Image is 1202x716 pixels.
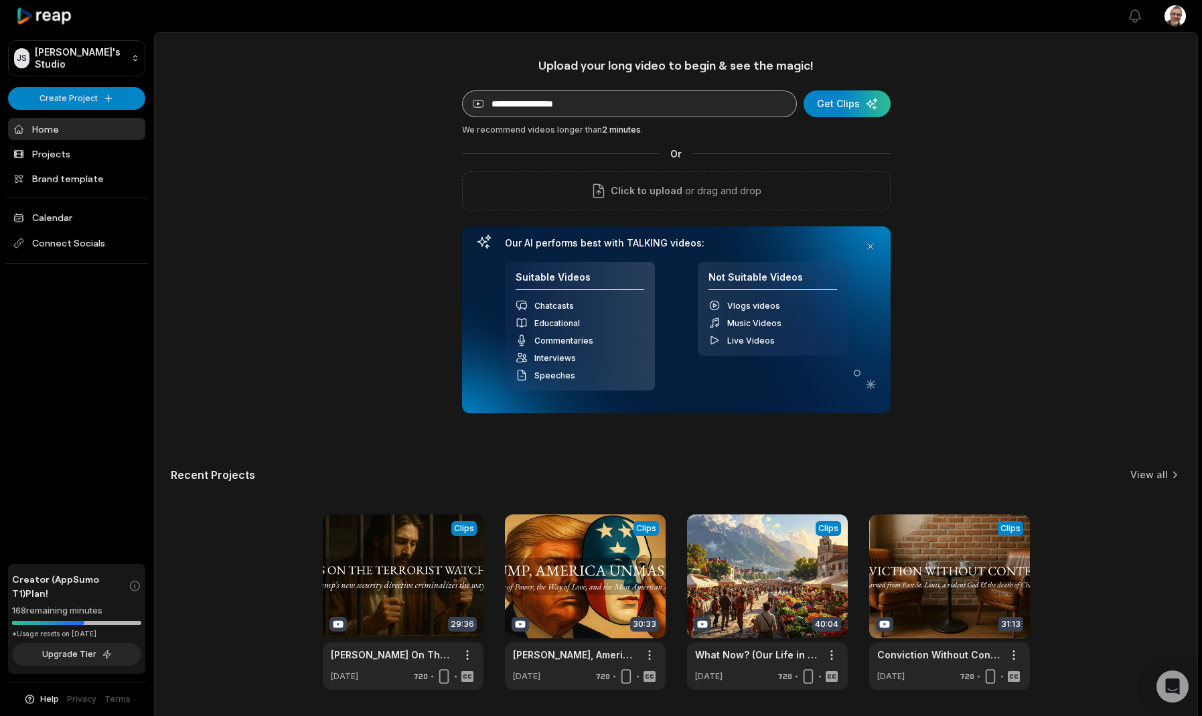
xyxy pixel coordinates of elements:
a: Terms [104,693,131,705]
div: *Usage resets on [DATE] [12,629,141,639]
span: Creator (AppSumo T1) Plan! [12,572,129,600]
span: Educational [534,318,580,328]
a: [PERSON_NAME] On The Terrorist Watchlist: How [PERSON_NAME] new security directive criminalizes t... [331,648,454,662]
a: Calendar [8,206,145,228]
span: Music Videos [727,318,781,328]
span: Commentaries [534,336,593,346]
span: Click to upload [611,183,682,199]
span: Chatcasts [534,301,574,311]
button: Get Clips [804,90,891,117]
button: Help [23,693,59,705]
div: JS [14,48,29,68]
a: What Now? (Our Life in Exile) [695,648,818,662]
a: Projects [8,143,145,165]
span: Or [660,147,692,161]
p: or drag and drop [682,183,761,199]
a: Home [8,118,145,140]
a: View all [1130,468,1168,482]
button: Create Project [8,87,145,110]
h3: Our AI performs best with TALKING videos: [505,237,848,249]
div: 168 remaining minutes [12,604,141,618]
span: 2 minutes [602,125,641,135]
h4: Suitable Videos [516,271,644,291]
span: Vlogs videos [727,301,780,311]
a: Conviction Without Contempt: Lessons from [GEOGRAPHIC_DATA][PERSON_NAME], a violent [DEMOGRAPHIC_... [877,648,1000,662]
span: Interviews [534,353,576,363]
a: Brand template [8,167,145,190]
a: Privacy [67,693,96,705]
span: Live Videos [727,336,775,346]
h4: Not Suitable Videos [708,271,837,291]
p: [PERSON_NAME]'s Studio [35,46,126,70]
span: Speeches [534,370,575,380]
span: Help [40,693,59,705]
h2: Recent Projects [171,468,255,482]
span: Connect Socials [8,231,145,255]
h1: Upload your long video to begin & see the magic! [462,58,891,73]
div: Open Intercom Messenger [1156,670,1189,703]
button: Upgrade Tier [12,643,141,666]
div: We recommend videos longer than . [462,124,891,136]
a: [PERSON_NAME], America Unmasked: The Way of Power, the Way of Love, and the Most [DEMOGRAPHIC_DAT... [513,648,636,662]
